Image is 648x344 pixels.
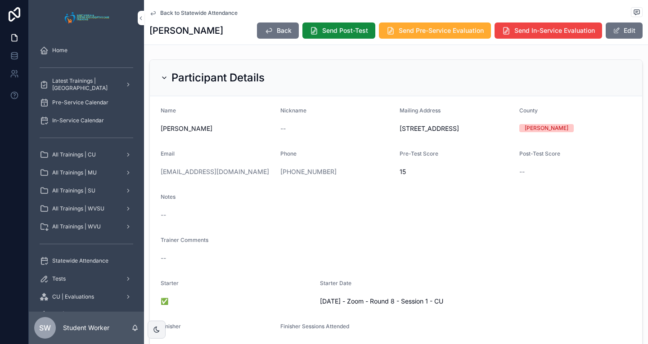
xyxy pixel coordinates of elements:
[161,297,313,306] span: ✅
[519,167,525,176] span: --
[34,76,139,93] a: Latest Trainings | [GEOGRAPHIC_DATA]
[161,107,176,114] span: Name
[161,124,273,133] span: [PERSON_NAME]
[320,297,552,306] span: [DATE] - Zoom - Round 8 - Session 1 - CU
[52,223,101,230] span: All Trainings | WVU
[34,42,139,58] a: Home
[400,167,512,176] span: 15
[606,22,643,39] button: Edit
[400,150,438,157] span: Pre-Test Score
[400,124,512,133] span: [STREET_ADDRESS]
[52,47,67,54] span: Home
[514,26,595,35] span: Send In-Service Evaluation
[171,71,265,85] h2: Participant Details
[39,322,51,333] span: SW
[322,26,368,35] span: Send Post-Test
[161,210,166,219] span: --
[400,107,441,114] span: Mailing Address
[161,150,175,157] span: Email
[34,183,139,199] a: All Trainings | SU
[52,99,108,106] span: Pre-Service Calendar
[52,275,66,282] span: Tests
[257,22,299,39] button: Back
[519,107,538,114] span: County
[34,94,139,111] a: Pre-Service Calendar
[52,151,96,158] span: All Trainings | CU
[52,117,104,124] span: In-Service Calendar
[280,124,286,133] span: --
[525,124,568,132] div: [PERSON_NAME]
[280,107,306,114] span: Nickname
[29,36,144,312] div: scrollable content
[379,22,491,39] button: Send Pre-Service Evaluation
[52,169,97,176] span: All Trainings | MU
[34,112,139,129] a: In-Service Calendar
[52,77,118,92] span: Latest Trainings | [GEOGRAPHIC_DATA]
[161,254,166,263] span: --
[63,323,109,332] p: Student Worker
[34,271,139,287] a: Tests
[52,205,104,212] span: All Trainings | WVSU
[277,26,292,35] span: Back
[34,253,139,269] a: Statewide Attendance
[280,150,297,157] span: Phone
[52,311,95,318] span: MU | Evaluations
[161,323,181,330] span: Finisher
[52,257,108,264] span: Statewide Attendance
[161,167,269,176] a: [EMAIL_ADDRESS][DOMAIN_NAME]
[161,237,208,243] span: Trainer Comments
[161,193,175,200] span: Notes
[34,219,139,235] a: All Trainings | WVU
[34,147,139,163] a: All Trainings | CU
[302,22,375,39] button: Send Post-Test
[34,307,139,323] a: MU | Evaluations
[320,280,351,286] span: Starter Date
[34,289,139,305] a: CU | Evaluations
[62,11,111,25] img: App logo
[149,9,238,17] a: Back to Statewide Attendance
[34,165,139,181] a: All Trainings | MU
[34,201,139,217] a: All Trainings | WVSU
[149,24,223,37] h1: [PERSON_NAME]
[52,187,95,194] span: All Trainings | SU
[280,323,349,330] span: Finisher Sessions Attended
[495,22,602,39] button: Send In-Service Evaluation
[161,280,179,286] span: Starter
[280,167,337,176] a: [PHONE_NUMBER]
[52,293,94,300] span: CU | Evaluations
[519,150,560,157] span: Post-Test Score
[160,9,238,17] span: Back to Statewide Attendance
[399,26,484,35] span: Send Pre-Service Evaluation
